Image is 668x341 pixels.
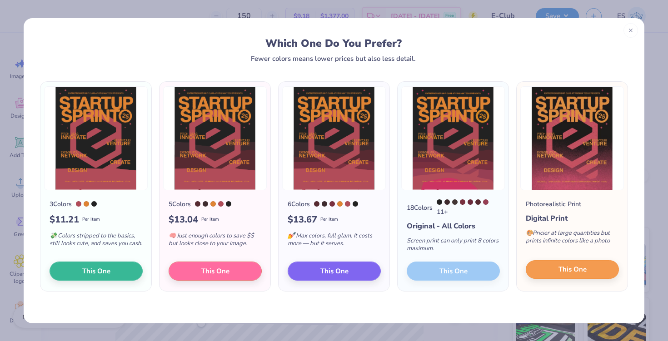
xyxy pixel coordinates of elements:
[203,201,208,207] div: Black 5 C
[288,262,381,281] button: This One
[520,86,624,190] img: Photorealistic preview
[84,201,89,207] div: 7413 C
[345,201,350,207] div: 7419 C
[288,199,310,209] div: 6 Colors
[526,199,581,209] div: Photorealistic Print
[407,221,500,232] div: Original - All Colors
[437,199,442,205] div: Neutral Black C
[169,262,262,281] button: This One
[314,201,319,207] div: 504 C
[558,264,587,275] span: This One
[44,86,148,190] img: 3 color option
[251,55,416,62] div: Fewer colors means lower prices but also less detail.
[195,201,200,207] div: 504 C
[82,216,100,223] span: Per Item
[169,213,198,227] span: $ 13.04
[288,213,317,227] span: $ 13.67
[50,232,57,240] span: 💸
[320,216,338,223] span: Per Item
[526,224,619,254] div: Pricier at large quantities but prints infinite colors like a photo
[468,199,473,205] div: 7428 C
[353,201,358,207] div: Neutral Black C
[320,266,349,276] span: This One
[169,227,262,257] div: Just enough colors to save $$ but looks close to your image.
[50,227,143,257] div: Colors stripped to the basics, still looks cute, and saves you cash.
[526,213,619,224] div: Digital Print
[288,227,381,257] div: Max colors, full glam. It costs more — but it serves.
[329,201,335,207] div: 195 C
[218,201,224,207] div: 7419 C
[169,199,191,209] div: 5 Colors
[526,229,533,237] span: 🎨
[526,260,619,279] button: This One
[50,262,143,281] button: This One
[407,203,433,213] div: 18 Colors
[91,201,97,207] div: Neutral Black C
[201,266,229,276] span: This One
[82,266,110,276] span: This One
[337,201,343,207] div: 7413 C
[483,199,489,205] div: 7640 C
[475,199,481,205] div: 504 C
[401,86,505,190] img: 18 color option
[210,201,216,207] div: 7413 C
[201,216,219,223] span: Per Item
[163,86,267,190] img: 5 color option
[437,199,500,217] div: 11 +
[452,199,458,205] div: 439 C
[50,199,72,209] div: 3 Colors
[49,37,619,49] div: Which One Do You Prefer?
[50,213,79,227] span: $ 11.21
[322,201,327,207] div: Black 5 C
[226,201,231,207] div: Neutral Black C
[169,232,176,240] span: 🧠
[444,199,450,205] div: Black 5 C
[282,86,386,190] img: 6 color option
[288,232,295,240] span: 💅
[407,232,500,262] div: Screen print can only print 8 colors maximum.
[460,199,465,205] div: 195 C
[76,201,81,207] div: 7419 C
